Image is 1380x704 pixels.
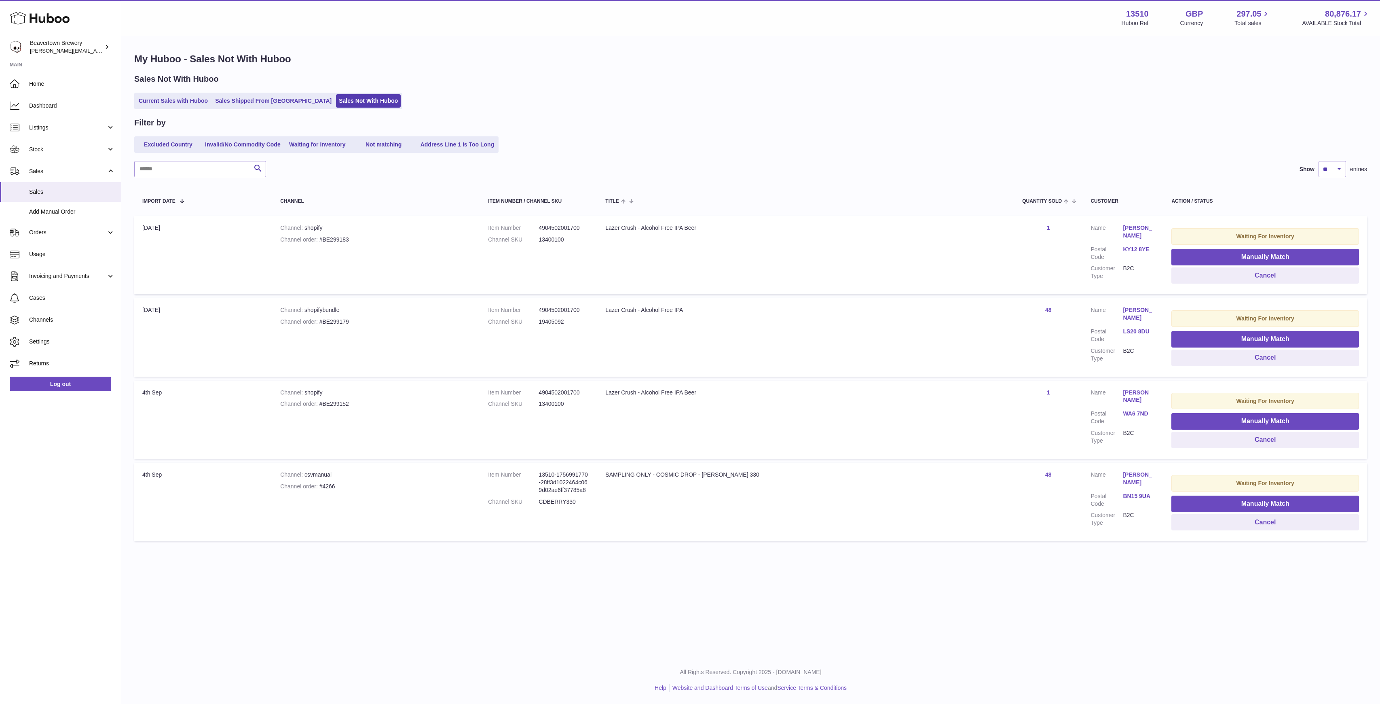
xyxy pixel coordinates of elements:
a: [PERSON_NAME] [1123,471,1155,486]
div: Currency [1180,19,1203,27]
dd: B2C [1123,265,1155,280]
div: #BE299152 [280,400,472,408]
dt: Name [1090,389,1123,406]
td: [DATE] [134,298,272,376]
span: Import date [142,199,175,204]
div: csvmanual [280,471,472,479]
a: 48 [1045,307,1052,313]
a: WA6 7ND [1123,410,1155,418]
strong: 13510 [1126,8,1149,19]
span: entries [1350,165,1367,173]
span: Orders [29,229,106,236]
div: shopify [280,224,472,232]
a: Not matching [351,138,416,151]
div: Lazer Crush - Alcohol Free IPA [605,306,1006,314]
div: Channel [280,199,472,204]
button: Cancel [1171,432,1359,448]
strong: Channel order [280,483,319,490]
span: Title [605,199,619,204]
span: Dashboard [29,102,115,110]
button: Cancel [1171,267,1359,284]
a: Excluded Country [136,138,201,151]
label: Show [1300,165,1314,173]
strong: Waiting For Inventory [1236,398,1294,404]
span: 297.05 [1236,8,1261,19]
div: #BE299179 [280,318,472,326]
a: 1 [1047,389,1050,396]
strong: Channel order [280,236,319,243]
dd: 4904502001700 [539,224,589,232]
dd: 13400100 [539,236,589,244]
div: Action / Status [1171,199,1359,204]
button: Cancel [1171,514,1359,531]
dt: Name [1090,306,1123,324]
dt: Postal Code [1090,492,1123,508]
dt: Customer Type [1090,265,1123,280]
span: Add Manual Order [29,208,115,216]
a: Sales Shipped From [GEOGRAPHIC_DATA] [212,94,334,108]
span: Returns [29,360,115,367]
dt: Name [1090,224,1123,242]
dt: Customer Type [1090,511,1123,527]
strong: GBP [1186,8,1203,19]
td: [DATE] [134,216,272,294]
h1: My Huboo - Sales Not With Huboo [134,53,1367,66]
dd: B2C [1123,347,1155,363]
span: Listings [29,124,106,131]
a: [PERSON_NAME] [1123,306,1155,322]
a: Log out [10,377,111,391]
div: Lazer Crush - Alcohol Free IPA Beer [605,224,1006,232]
strong: Channel [280,307,304,313]
a: Sales Not With Huboo [336,94,401,108]
dt: Channel SKU [488,498,539,506]
strong: Channel [280,471,304,478]
button: Manually Match [1171,496,1359,512]
div: Beavertown Brewery [30,39,103,55]
a: [PERSON_NAME] [1123,389,1155,404]
a: 80,876.17 AVAILABLE Stock Total [1302,8,1370,27]
span: Quantity Sold [1022,199,1062,204]
a: Current Sales with Huboo [136,94,211,108]
span: AVAILABLE Stock Total [1302,19,1370,27]
button: Manually Match [1171,249,1359,265]
dt: Channel SKU [488,400,539,408]
span: Home [29,80,115,88]
span: Invoicing and Payments [29,272,106,280]
dt: Item Number [488,389,539,397]
dd: 19405092 [539,318,589,326]
strong: Waiting For Inventory [1236,233,1294,240]
a: LS20 8DU [1123,328,1155,335]
span: Channels [29,316,115,324]
li: and [670,684,847,692]
dt: Item Number [488,306,539,314]
div: Lazer Crush - Alcohol Free IPA Beer [605,389,1006,397]
a: [PERSON_NAME] [1123,224,1155,240]
span: Total sales [1234,19,1270,27]
button: Cancel [1171,350,1359,366]
dt: Name [1090,471,1123,488]
div: shopifybundle [280,306,472,314]
h2: Sales Not With Huboo [134,74,219,85]
div: Item Number / Channel SKU [488,199,589,204]
div: shopify [280,389,472,397]
dd: 4904502001700 [539,306,589,314]
dt: Item Number [488,471,539,494]
dt: Customer Type [1090,347,1123,363]
dd: 13400100 [539,400,589,408]
a: 297.05 Total sales [1234,8,1270,27]
div: #4266 [280,483,472,490]
dd: B2C [1123,429,1155,445]
span: Usage [29,250,115,258]
div: Customer [1090,199,1155,204]
div: Huboo Ref [1122,19,1149,27]
strong: Channel order [280,318,319,325]
a: BN15 9UA [1123,492,1155,500]
span: Sales [29,168,106,175]
strong: Waiting For Inventory [1236,315,1294,322]
td: 4th Sep [134,463,272,541]
span: Cases [29,294,115,302]
span: Sales [29,188,115,196]
dt: Channel SKU [488,236,539,244]
dt: Postal Code [1090,246,1123,261]
span: 80,876.17 [1325,8,1361,19]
